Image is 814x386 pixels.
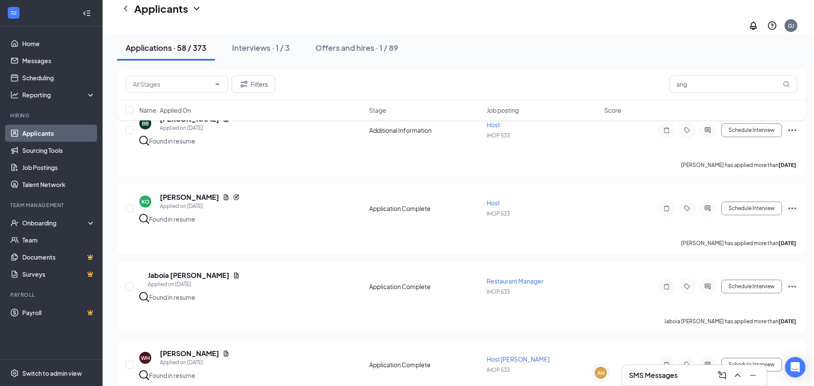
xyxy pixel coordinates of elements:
span: Name · Applied On [139,106,191,114]
span: IHOP 533 [487,132,510,139]
div: Interviews · 1 / 3 [232,42,290,53]
a: Job Postings [22,159,95,176]
b: [DATE] [779,240,796,246]
div: Applications · 58 / 373 [126,42,206,53]
div: Payroll [10,291,94,298]
button: Schedule Interview [721,280,782,293]
a: Team [22,231,95,249]
div: Applied on [DATE] [160,358,229,367]
h5: [PERSON_NAME] [160,349,219,358]
button: Minimize [746,368,760,382]
svg: UserCheck [10,219,19,227]
button: Schedule Interview [721,123,782,137]
span: Restaurant Manager [487,277,544,285]
svg: Minimize [748,370,758,380]
svg: Document [223,194,229,201]
svg: ComposeMessage [717,370,727,380]
a: Applicants [22,125,95,142]
div: Applied on [DATE] [160,202,240,211]
svg: Document [233,272,240,279]
button: Schedule Interview [721,358,782,371]
a: Messages [22,52,95,69]
svg: QuestionInfo [767,20,777,31]
svg: Ellipses [787,125,797,135]
div: Application Complete [369,282,482,291]
svg: Tag [682,205,692,212]
svg: Note [661,283,672,290]
div: Found in resume [149,215,195,223]
p: [PERSON_NAME] has applied more than . [681,240,797,247]
h3: SMS Messages [629,371,678,380]
div: Found in resume [149,137,195,145]
button: ChevronUp [731,368,744,382]
svg: Filter [239,79,249,89]
span: Host [487,199,500,207]
a: DocumentsCrown [22,249,95,266]
svg: Ellipses [787,281,797,292]
svg: Settings [10,369,19,377]
div: Application Complete [369,204,482,213]
a: PayrollCrown [22,304,95,321]
div: Open Intercom Messenger [785,357,805,377]
div: Found in resume [149,371,195,380]
span: Stage [369,106,386,114]
span: IHOP 533 [487,211,510,217]
svg: ActiveChat [702,205,713,212]
svg: Tag [682,127,692,134]
b: [DATE] [779,162,796,168]
button: ComposeMessage [715,368,729,382]
svg: Notifications [748,20,758,31]
a: Scheduling [22,69,95,86]
svg: Note [661,127,672,134]
div: Application Complete [369,360,482,369]
img: search.bf7aa3482b7795d4f01b.svg [139,370,149,380]
button: Filter Filters [232,76,275,93]
svg: Tag [682,283,692,290]
h5: Jaboia [PERSON_NAME] [148,271,229,280]
h5: [PERSON_NAME] [160,193,219,202]
img: search.bf7aa3482b7795d4f01b.svg [139,292,149,302]
div: Found in resume [149,293,195,301]
div: GJ [788,22,794,29]
svg: Tag [682,361,692,368]
div: Team Management [10,202,94,209]
a: Sourcing Tools [22,142,95,159]
p: Jaboia [PERSON_NAME] has applied more than . [664,318,797,325]
span: Host [PERSON_NAME] [487,355,550,363]
svg: Analysis [10,91,19,99]
a: Talent Network [22,176,95,193]
img: search.bf7aa3482b7795d4f01b.svg [139,214,149,224]
div: Onboarding [22,219,88,227]
svg: Note [661,205,672,212]
span: IHOP 533 [487,289,510,295]
svg: Document [223,350,229,357]
svg: ChevronDown [191,3,202,14]
a: ChevronLeft [120,3,131,14]
svg: Note [661,361,672,368]
b: [DATE] [779,318,796,325]
div: Switch to admin view [22,369,82,377]
svg: WorkstreamLogo [9,9,18,17]
div: Offers and hires · 1 / 89 [315,42,398,53]
svg: ActiveChat [702,361,713,368]
span: Score [604,106,621,114]
div: Applied on [DATE] [148,280,240,289]
div: AH [597,369,605,377]
svg: Collapse [82,9,91,18]
div: WH [141,354,150,362]
input: All Stages [133,79,211,89]
svg: ActiveChat [702,127,713,134]
div: Reporting [22,91,96,99]
div: KO [141,198,150,205]
span: Job posting [487,106,519,114]
a: SurveysCrown [22,266,95,283]
svg: Reapply [233,194,240,201]
div: Hiring [10,112,94,119]
span: IHOP 533 [487,367,510,373]
input: Search in applications [669,76,797,93]
h1: Applicants [134,1,188,16]
svg: ChevronDown [214,81,221,88]
svg: Ellipses [787,203,797,213]
svg: ActiveChat [702,283,713,290]
img: search.bf7aa3482b7795d4f01b.svg [139,136,149,146]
